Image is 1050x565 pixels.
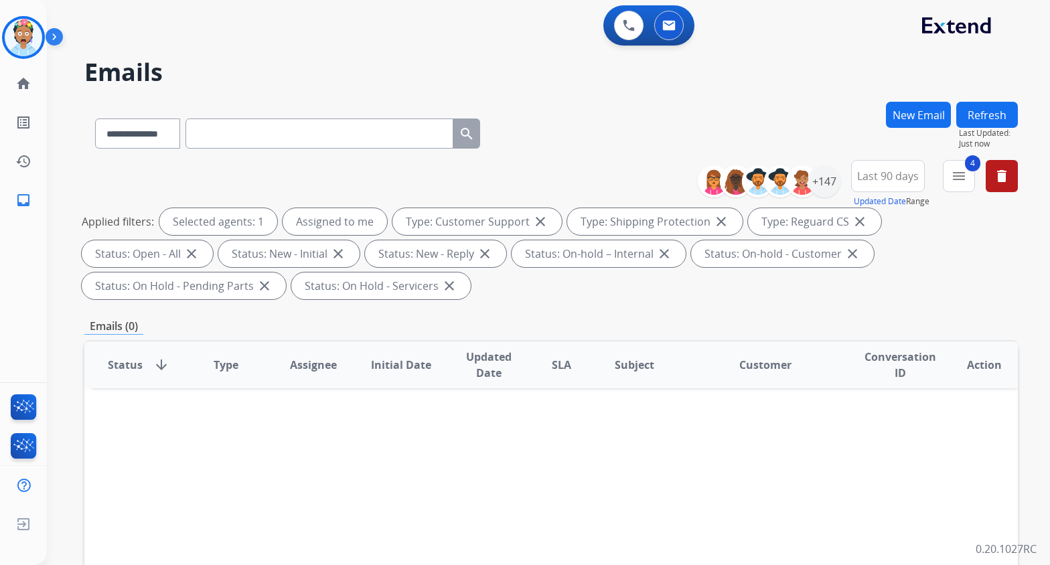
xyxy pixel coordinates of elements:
button: New Email [886,102,951,128]
div: Status: On Hold - Servicers [291,272,471,299]
mat-icon: menu [951,168,967,184]
span: Initial Date [371,357,431,373]
div: Status: On-hold – Internal [512,240,686,267]
mat-icon: home [15,76,31,92]
p: 0.20.1027RC [976,541,1037,557]
span: Customer [739,357,792,373]
span: Conversation ID [865,349,936,381]
span: Last Updated: [959,128,1018,139]
mat-icon: close [713,214,729,230]
mat-icon: close [477,246,493,262]
mat-icon: history [15,153,31,169]
div: Assigned to me [283,208,387,235]
button: Last 90 days [851,160,925,192]
span: Assignee [290,357,337,373]
div: Type: Reguard CS [748,208,881,235]
mat-icon: close [532,214,548,230]
p: Emails (0) [84,318,143,335]
img: avatar [5,19,42,56]
span: Just now [959,139,1018,149]
div: Type: Customer Support [392,208,562,235]
div: Selected agents: 1 [159,208,277,235]
mat-icon: search [459,126,475,142]
span: 4 [965,155,980,171]
span: Type [214,357,238,373]
mat-icon: close [844,246,860,262]
span: Subject [615,357,654,373]
h2: Emails [84,59,1018,86]
p: Applied filters: [82,214,154,230]
span: Updated Date [456,349,522,381]
button: Refresh [956,102,1018,128]
button: Updated Date [854,196,906,207]
mat-icon: list_alt [15,114,31,131]
mat-icon: close [330,246,346,262]
th: Action [930,341,1018,388]
mat-icon: inbox [15,192,31,208]
mat-icon: delete [994,168,1010,184]
mat-icon: close [441,278,457,294]
button: 4 [943,160,975,192]
div: Status: Open - All [82,240,213,267]
mat-icon: close [183,246,200,262]
div: Status: On Hold - Pending Parts [82,272,286,299]
div: Status: On-hold - Customer [691,240,874,267]
div: +147 [808,165,840,197]
span: SLA [552,357,571,373]
mat-icon: arrow_downward [153,357,169,373]
div: Status: New - Initial [218,240,360,267]
mat-icon: close [852,214,868,230]
div: Status: New - Reply [365,240,506,267]
span: Status [108,357,143,373]
span: Range [854,195,929,207]
mat-icon: close [656,246,672,262]
span: Last 90 days [857,173,919,179]
div: Type: Shipping Protection [567,208,743,235]
mat-icon: close [256,278,273,294]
